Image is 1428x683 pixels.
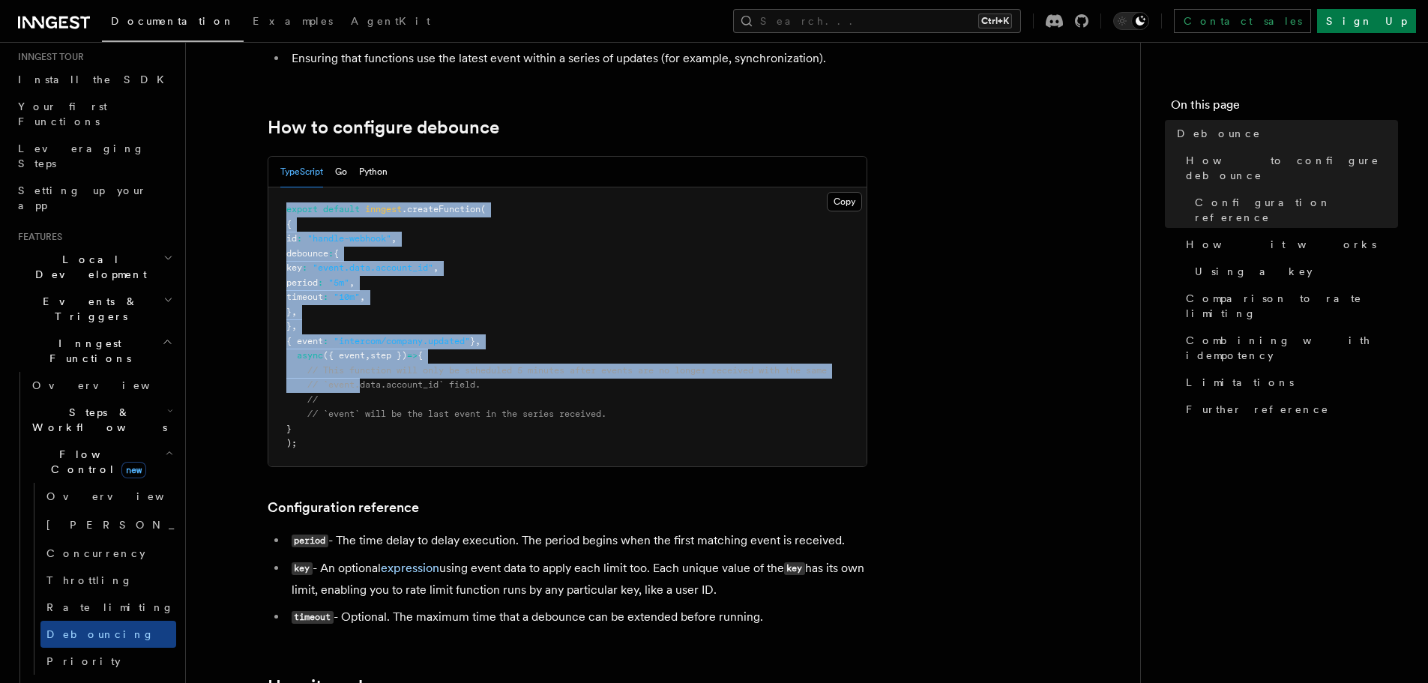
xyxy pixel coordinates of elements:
[292,562,313,575] code: key
[287,607,867,628] li: - Optional. The maximum time that a debounce can be extended before running.
[26,483,176,675] div: Flow Controlnew
[1195,195,1398,225] span: Configuration reference
[12,246,176,288] button: Local Development
[26,447,165,477] span: Flow Control
[827,192,862,211] button: Copy
[18,142,145,169] span: Leveraging Steps
[475,336,480,346] span: ,
[12,93,176,135] a: Your first Functions
[40,540,176,567] a: Concurrency
[1186,375,1294,390] span: Limitations
[111,15,235,27] span: Documentation
[334,248,339,259] span: {
[46,628,154,640] span: Debouncing
[307,365,827,376] span: // This function will only be scheduled 5 minutes after events are no longer received with the same
[287,530,867,552] li: - The time delay to delay execution. The period begins when the first matching event is received.
[40,621,176,648] a: Debouncing
[1186,402,1329,417] span: Further reference
[12,51,84,63] span: Inngest tour
[323,292,328,302] span: :
[365,350,370,361] span: ,
[286,248,328,259] span: debounce
[46,574,133,586] span: Throttling
[46,519,266,531] span: [PERSON_NAME]
[1171,120,1398,147] a: Debounce
[286,424,292,434] span: }
[46,547,145,559] span: Concurrency
[287,558,867,601] li: - An optional using event data to apply each limit too. Each unique value of the has its own limi...
[1171,96,1398,120] h4: On this page
[323,204,360,214] span: default
[286,292,323,302] span: timeout
[26,372,176,399] a: Overview
[402,204,480,214] span: .createFunction
[286,204,318,214] span: export
[351,15,430,27] span: AgentKit
[360,292,365,302] span: ,
[18,184,147,211] span: Setting up your app
[102,4,244,42] a: Documentation
[318,277,323,288] span: :
[46,601,174,613] span: Rate limiting
[40,567,176,594] a: Throttling
[286,438,297,448] span: );
[480,204,486,214] span: (
[292,611,334,624] code: timeout
[26,405,167,435] span: Steps & Workflows
[286,307,292,317] span: }
[18,73,173,85] span: Install the SDK
[342,4,439,40] a: AgentKit
[121,462,146,478] span: new
[470,336,475,346] span: }
[978,13,1012,28] kbd: Ctrl+K
[307,394,318,405] span: //
[391,233,397,244] span: ,
[26,399,176,441] button: Steps & Workflows
[302,262,307,273] span: :
[1186,153,1398,183] span: How to configure debounce
[286,262,302,273] span: key
[307,409,606,419] span: // `event` will be the last event in the series received.
[12,252,163,282] span: Local Development
[297,350,323,361] span: async
[335,157,347,187] button: Go
[287,48,867,69] li: Ensuring that functions use the latest event within a series of updates (for example, synchroniza...
[12,177,176,219] a: Setting up your app
[1186,333,1398,363] span: Combining with idempotency
[292,307,297,317] span: ,
[26,441,176,483] button: Flow Controlnew
[313,262,433,273] span: "event.data.account_id"
[46,655,121,667] span: Priority
[1177,126,1261,141] span: Debounce
[1186,237,1376,252] span: How it works
[1174,9,1311,33] a: Contact sales
[407,350,418,361] span: =>
[286,336,323,346] span: { event
[433,262,439,273] span: ,
[328,248,334,259] span: :
[12,336,162,366] span: Inngest Functions
[359,157,388,187] button: Python
[365,204,402,214] span: inngest
[12,330,176,372] button: Inngest Functions
[12,135,176,177] a: Leveraging Steps
[323,350,365,361] span: ({ event
[244,4,342,40] a: Examples
[286,321,292,331] span: }
[286,219,292,229] span: {
[370,350,407,361] span: step })
[733,9,1021,33] button: Search...Ctrl+K
[349,277,355,288] span: ,
[268,117,499,138] a: How to configure debounce
[40,510,176,540] a: [PERSON_NAME]
[32,379,187,391] span: Overview
[1317,9,1416,33] a: Sign Up
[323,336,328,346] span: :
[292,535,328,547] code: period
[307,379,480,390] span: // `event.data.account_id` field.
[12,288,176,330] button: Events & Triggers
[253,15,333,27] span: Examples
[12,231,62,243] span: Features
[1180,285,1398,327] a: Comparison to rate limiting
[18,100,107,127] span: Your first Functions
